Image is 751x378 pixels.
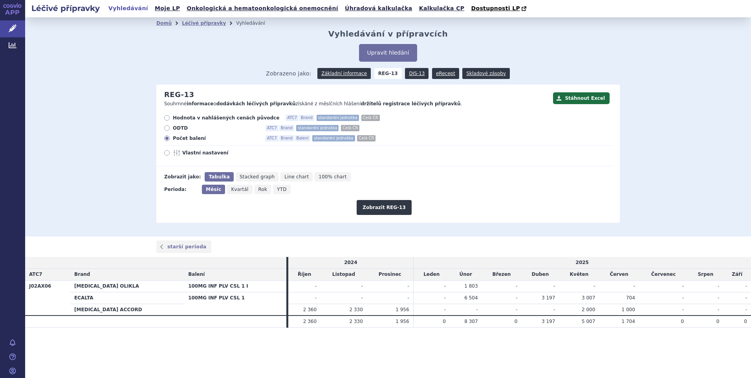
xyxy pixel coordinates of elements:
span: - [407,283,409,289]
span: 0 [681,319,684,324]
a: Úhradová kalkulačka [343,3,415,14]
a: Skladové zásoby [462,68,509,79]
strong: dodávkách léčivých přípravků [216,101,296,106]
span: 1 956 [396,307,409,312]
span: - [516,283,517,289]
span: Balení [188,272,205,277]
span: 0 [443,319,446,324]
span: - [444,283,445,289]
span: 2 000 [582,307,595,312]
span: 2 360 [303,319,317,324]
span: standardní jednotka [312,135,355,141]
th: ECALTA [70,292,184,304]
td: Prosinec [367,269,413,281]
span: - [746,295,747,301]
span: - [633,283,635,289]
strong: REG-13 [374,68,402,79]
span: Celá ČR [357,135,375,141]
span: - [593,283,595,289]
span: 1 803 [464,283,478,289]
span: Brand [74,272,90,277]
span: Celá ČR [361,115,380,121]
a: Léčivé přípravky [182,20,226,26]
span: 6 504 [464,295,478,301]
span: 1 956 [396,319,409,324]
span: YTD [277,187,287,192]
a: Moje LP [152,3,182,14]
span: 2 330 [349,307,363,312]
span: - [407,295,409,301]
td: Listopad [321,269,367,281]
span: - [682,307,684,312]
h2: Léčivé přípravky [25,3,106,14]
span: 1 000 [621,307,635,312]
strong: informace [187,101,214,106]
span: standardní jednotka [317,115,359,121]
span: Hodnota v nahlášených cenách původce [173,115,279,121]
th: [MEDICAL_DATA] ACCORD [70,304,184,316]
h2: Vyhledávání v přípravcích [328,29,448,39]
li: Vyhledávání [236,17,275,29]
span: 0 [716,319,720,324]
button: Upravit hledání [359,44,417,62]
p: Souhrnné o získáné z měsíčních hlášení . [164,101,549,107]
span: 2 360 [303,307,317,312]
span: 0 [515,319,518,324]
td: Leden [413,269,450,281]
td: Únor [450,269,482,281]
th: [MEDICAL_DATA] OLIKLA [70,280,184,292]
a: Kalkulačka CP [417,3,467,14]
span: - [361,295,363,301]
span: Brand [279,125,294,131]
span: Balení [295,135,310,141]
span: - [682,283,684,289]
span: Rok [258,187,267,192]
th: 100MG INF PLV CSL 1 I [184,280,286,292]
span: ATC7 [266,125,278,131]
span: 3 197 [542,295,555,301]
span: Počet balení [173,135,259,141]
span: Brand [299,115,314,121]
span: - [516,307,517,312]
a: Základní informace [317,68,371,79]
td: Červen [599,269,639,281]
span: - [315,295,317,301]
span: - [553,283,555,289]
span: - [361,283,363,289]
span: 3 197 [542,319,555,324]
td: Červenec [639,269,688,281]
span: - [682,295,684,301]
th: 100MG INF PLV CSL 1 [184,292,286,316]
button: Stáhnout Excel [553,92,610,104]
span: - [746,283,747,289]
span: 0 [744,319,747,324]
a: Vyhledávání [106,3,150,14]
span: - [315,283,317,289]
span: ODTD [173,125,259,131]
span: - [444,295,445,301]
span: standardní jednotka [296,125,339,131]
span: - [718,283,719,289]
span: Vlastní nastavení [182,150,269,156]
span: - [553,307,555,312]
span: 8 307 [464,319,478,324]
span: Dostupnosti LP [471,5,520,11]
a: eRecept [432,68,459,79]
td: Duben [521,269,559,281]
a: Dostupnosti LP [469,3,530,14]
span: 704 [626,295,635,301]
strong: držitelů registrace léčivých přípravků [361,101,461,106]
td: Březen [482,269,522,281]
a: Onkologická a hematoonkologická onemocnění [184,3,341,14]
td: Říjen [288,269,321,281]
th: J02AX06 [25,280,70,316]
span: Brand [279,135,294,141]
span: ATC7 [286,115,299,121]
span: Celá ČR [341,125,359,131]
span: - [718,307,719,312]
div: Zobrazit jako: [164,172,201,182]
span: - [746,307,747,312]
span: Měsíc [206,187,221,192]
span: - [516,295,517,301]
td: 2024 [288,257,413,268]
